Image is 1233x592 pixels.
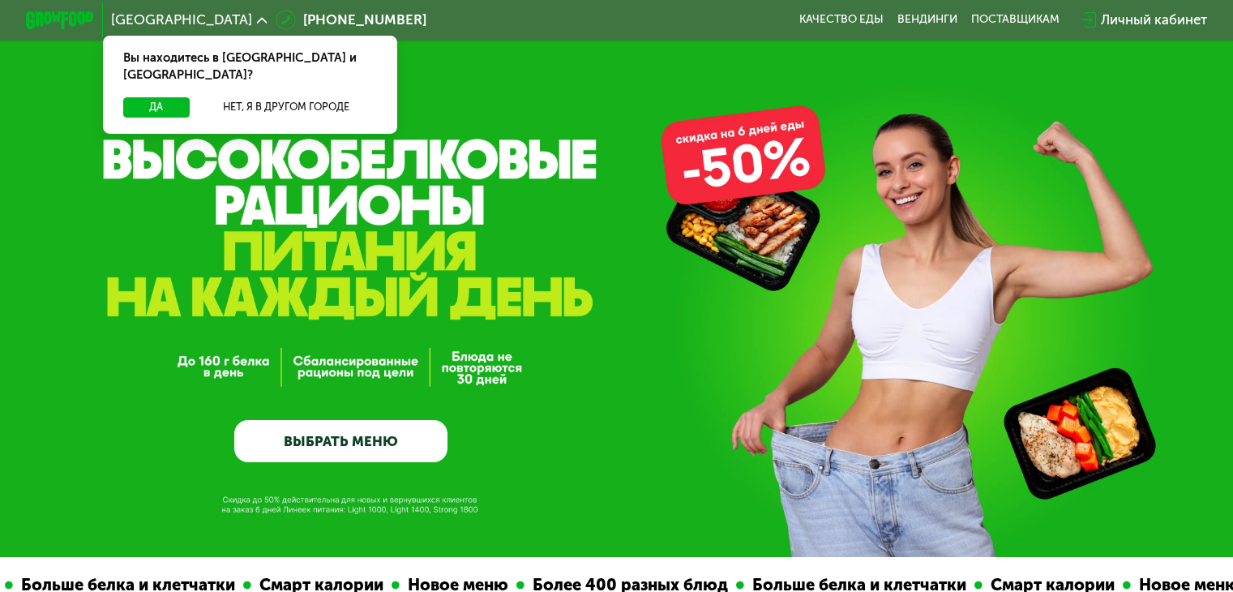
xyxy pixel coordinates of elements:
a: Качество еды [799,13,884,27]
div: Личный кабинет [1101,10,1207,30]
a: ВЫБРАТЬ МЕНЮ [234,420,447,463]
span: [GEOGRAPHIC_DATA] [111,13,252,27]
div: Вы находитесь в [GEOGRAPHIC_DATA] и [GEOGRAPHIC_DATA]? [103,36,397,97]
a: [PHONE_NUMBER] [276,10,426,30]
div: поставщикам [971,13,1060,27]
button: Нет, я в другом городе [196,97,377,118]
button: Да [123,97,189,118]
a: Вендинги [897,13,957,27]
